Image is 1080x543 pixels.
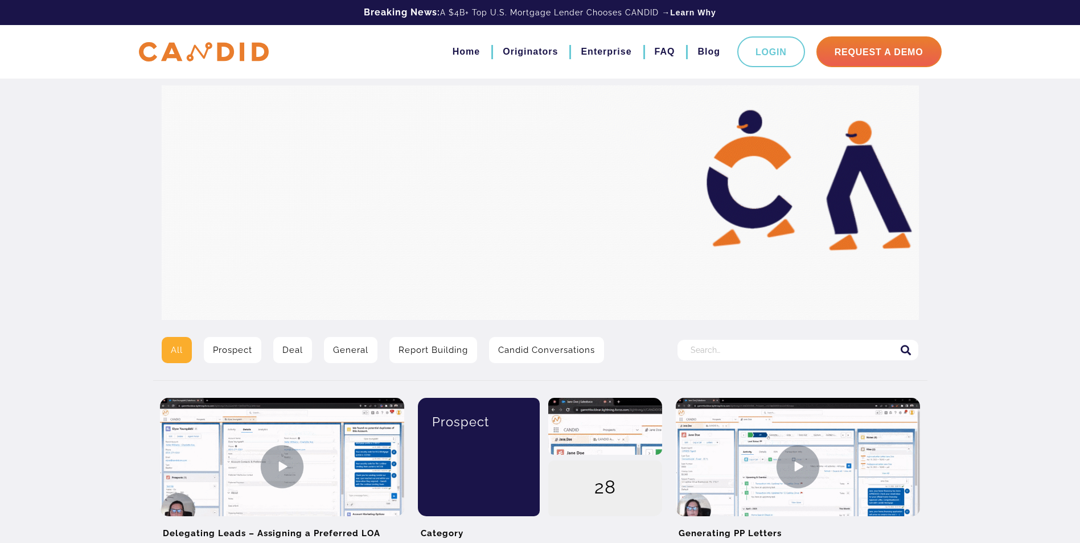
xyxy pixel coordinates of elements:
[670,7,716,18] a: Learn Why
[676,398,920,535] img: Generating PP Letters Video
[162,85,919,320] img: Video Library Hero
[655,42,675,61] a: FAQ
[389,337,477,363] a: Report Building
[160,516,404,542] h2: Delegating Leads – Assigning a Preferred LOA
[581,42,631,61] a: Enterprise
[273,337,312,363] a: Deal
[453,42,480,61] a: Home
[503,42,558,61] a: Originators
[697,42,720,61] a: Blog
[139,42,269,62] img: CANDID APP
[816,36,942,67] a: Request A Demo
[737,36,805,67] a: Login
[364,7,440,18] b: Breaking News:
[324,337,377,363] a: General
[418,516,662,542] h2: Category
[160,398,404,535] img: Delegating Leads – Assigning a Preferred LOA Video
[489,337,604,363] a: Candid Conversations
[548,460,662,517] div: 28
[204,337,261,363] a: Prospect
[162,337,192,363] a: All
[426,398,532,446] div: Prospect
[676,516,920,542] h2: Generating PP Letters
